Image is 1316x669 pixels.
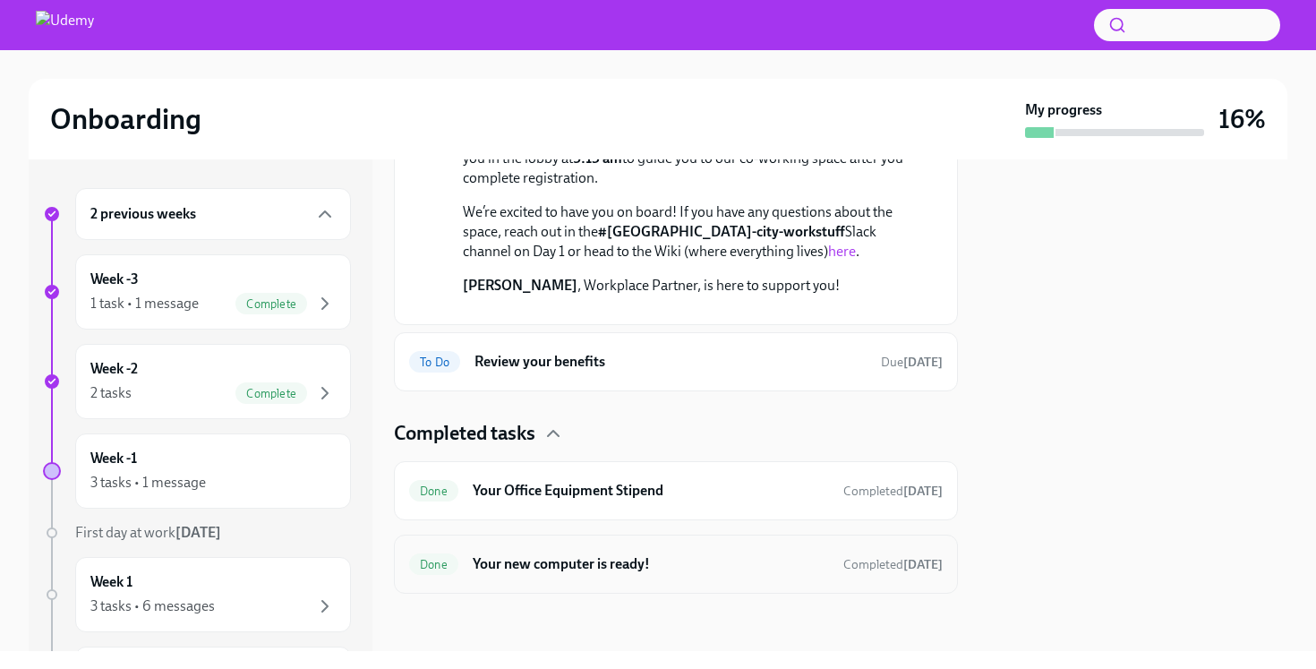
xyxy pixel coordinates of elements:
div: 2 previous weeks [75,188,351,240]
span: First day at work [75,524,221,541]
h4: Completed tasks [394,420,535,447]
strong: [DATE] [903,355,943,370]
span: Complete [235,297,307,311]
a: Week -22 tasksComplete [43,344,351,419]
span: August 25th, 2025 23:02 [843,483,943,500]
h6: Week -3 [90,270,139,289]
div: 2 tasks [90,383,132,403]
span: To Do [409,356,460,369]
p: We’re excited to have you on board! If you have any questions about the space, reach out in the S... [463,202,914,262]
span: Completed [843,484,943,499]
h3: 16% [1218,103,1266,135]
span: Done [409,485,458,498]
a: First day at work[DATE] [43,523,351,543]
a: Week -13 tasks • 1 message [43,433,351,509]
a: To DoReview your benefitsDue[DATE] [409,347,943,376]
a: DoneYour new computer is ready!Completed[DATE] [409,550,943,579]
strong: [PERSON_NAME] [463,277,577,294]
h6: 2 previous weeks [90,204,196,224]
a: here [828,243,856,260]
h2: Onboarding [50,101,201,137]
a: DoneYour Office Equipment StipendCompleted[DATE] [409,476,943,505]
a: Week -31 task • 1 messageComplete [43,254,351,330]
div: 1 task • 1 message [90,294,199,313]
strong: [DATE] [903,557,943,572]
h6: Week -2 [90,359,138,379]
h6: Review your benefits [474,352,867,372]
span: Due [881,355,943,370]
h6: Your new computer is ready! [473,554,829,574]
h6: Your Office Equipment Stipend [473,481,829,501]
a: Week 13 tasks • 6 messages [43,557,351,632]
strong: [DATE] [903,484,943,499]
h6: Week -1 [90,449,137,468]
h6: Week 1 [90,572,132,592]
span: Done [409,558,458,571]
img: Udemy [36,11,94,39]
div: 3 tasks • 1 message [90,473,206,493]
span: Completed [843,557,943,572]
strong: #[GEOGRAPHIC_DATA]-city-workstuff [598,223,845,240]
div: 3 tasks • 6 messages [90,596,215,616]
div: Completed tasks [394,420,958,447]
span: September 5th, 2025 13:50 [843,556,943,573]
strong: My progress [1025,100,1102,120]
strong: [DATE] [175,524,221,541]
p: , Workplace Partner, is here to support you! [463,276,914,296]
span: September 15th, 2025 10:00 [881,354,943,371]
span: Complete [235,387,307,400]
